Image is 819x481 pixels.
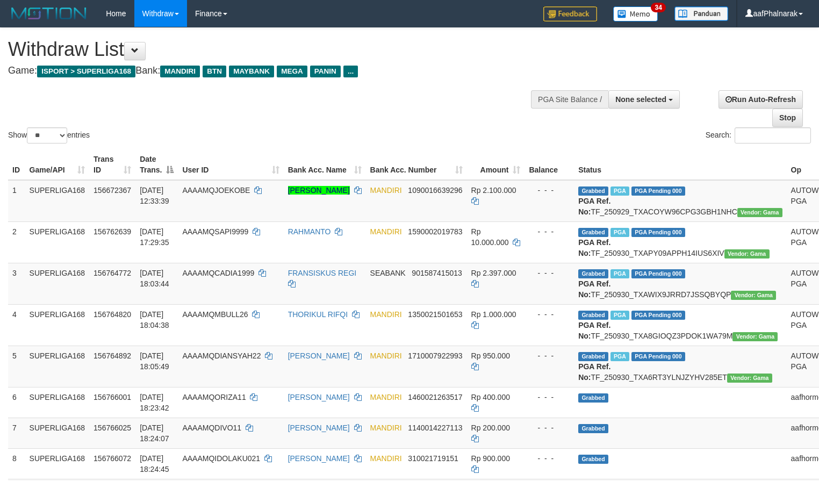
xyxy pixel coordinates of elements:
[140,393,169,412] span: [DATE] 18:23:42
[140,351,169,371] span: [DATE] 18:05:49
[288,310,348,319] a: THORIKUL RIFQI
[543,6,597,21] img: Feedback.jpg
[8,5,90,21] img: MOTION_logo.png
[37,66,135,77] span: ISPORT > SUPERLIGA168
[140,423,169,443] span: [DATE] 18:24:07
[578,279,610,299] b: PGA Ref. No:
[719,90,803,109] a: Run Auto-Refresh
[8,448,25,479] td: 8
[772,109,803,127] a: Stop
[408,310,462,319] span: Copy 1350021501653 to clipboard
[674,6,728,21] img: panduan.png
[574,221,786,263] td: TF_250930_TXAPY09APPH14IUS6XIV
[182,393,246,401] span: AAAAMQORIZA11
[310,66,341,77] span: PANIN
[727,374,772,383] span: Vendor URL: https://trx31.1velocity.biz
[288,423,350,432] a: [PERSON_NAME]
[408,454,458,463] span: Copy 310021719151 to clipboard
[631,228,685,237] span: PGA Pending
[25,221,90,263] td: SUPERLIGA168
[370,351,402,360] span: MANDIRI
[412,269,462,277] span: Copy 901587415013 to clipboard
[135,149,178,180] th: Date Trans.: activate to sort column descending
[408,423,462,432] span: Copy 1140014227113 to clipboard
[651,3,665,12] span: 34
[471,423,510,432] span: Rp 200.000
[140,310,169,329] span: [DATE] 18:04:38
[578,352,608,361] span: Grabbed
[574,263,786,304] td: TF_250930_TXAWIX9JRRD7JSSQBYQP
[160,66,200,77] span: MANDIRI
[578,455,608,464] span: Grabbed
[25,304,90,346] td: SUPERLIGA168
[408,186,462,195] span: Copy 1090016639296 to clipboard
[284,149,366,180] th: Bank Acc. Name: activate to sort column ascending
[731,291,776,300] span: Vendor URL: https://trx31.1velocity.biz
[182,227,248,236] span: AAAAMQSAPI9999
[574,304,786,346] td: TF_250930_TXA8GIOQZ3PDOK1WA79M
[471,186,516,195] span: Rp 2.100.000
[370,310,402,319] span: MANDIRI
[140,454,169,473] span: [DATE] 18:24:45
[370,186,402,195] span: MANDIRI
[8,221,25,263] td: 2
[288,351,350,360] a: [PERSON_NAME]
[8,66,535,76] h4: Game: Bank:
[529,185,570,196] div: - - -
[574,346,786,387] td: TF_250930_TXA6RT3YLNJZYHV285ET
[578,186,608,196] span: Grabbed
[288,393,350,401] a: [PERSON_NAME]
[370,227,402,236] span: MANDIRI
[94,423,131,432] span: 156766025
[574,149,786,180] th: Status
[25,180,90,222] td: SUPERLIGA168
[8,346,25,387] td: 5
[370,269,406,277] span: SEABANK
[203,66,226,77] span: BTN
[8,387,25,418] td: 6
[140,269,169,288] span: [DATE] 18:03:44
[471,269,516,277] span: Rp 2.397.000
[610,186,629,196] span: Marked by aafsengchandara
[277,66,307,77] span: MEGA
[288,454,350,463] a: [PERSON_NAME]
[94,227,131,236] span: 156762639
[737,208,782,217] span: Vendor URL: https://trx31.1velocity.biz
[467,149,525,180] th: Amount: activate to sort column ascending
[578,311,608,320] span: Grabbed
[631,311,685,320] span: PGA Pending
[578,424,608,433] span: Grabbed
[631,269,685,278] span: PGA Pending
[8,263,25,304] td: 3
[408,393,462,401] span: Copy 1460021263517 to clipboard
[574,180,786,222] td: TF_250929_TXACOYW96CPG3GBH1NHC
[89,149,135,180] th: Trans ID: activate to sort column ascending
[182,454,260,463] span: AAAAMQIDOLAKU021
[25,448,90,479] td: SUPERLIGA168
[94,269,131,277] span: 156764772
[94,454,131,463] span: 156766072
[8,127,90,143] label: Show entries
[27,127,67,143] select: Showentries
[25,418,90,448] td: SUPERLIGA168
[366,149,467,180] th: Bank Acc. Number: activate to sort column ascending
[578,362,610,382] b: PGA Ref. No:
[25,149,90,180] th: Game/API: activate to sort column ascending
[94,310,131,319] span: 156764820
[25,387,90,418] td: SUPERLIGA168
[615,95,666,104] span: None selected
[631,352,685,361] span: PGA Pending
[370,423,402,432] span: MANDIRI
[8,180,25,222] td: 1
[94,393,131,401] span: 156766001
[610,352,629,361] span: Marked by aafsengchandara
[578,269,608,278] span: Grabbed
[732,332,778,341] span: Vendor URL: https://trx31.1velocity.biz
[471,227,509,247] span: Rp 10.000.000
[408,227,462,236] span: Copy 1590002019783 to clipboard
[529,268,570,278] div: - - -
[94,351,131,360] span: 156764892
[529,309,570,320] div: - - -
[178,149,283,180] th: User ID: activate to sort column ascending
[610,311,629,320] span: Marked by aafsengchandara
